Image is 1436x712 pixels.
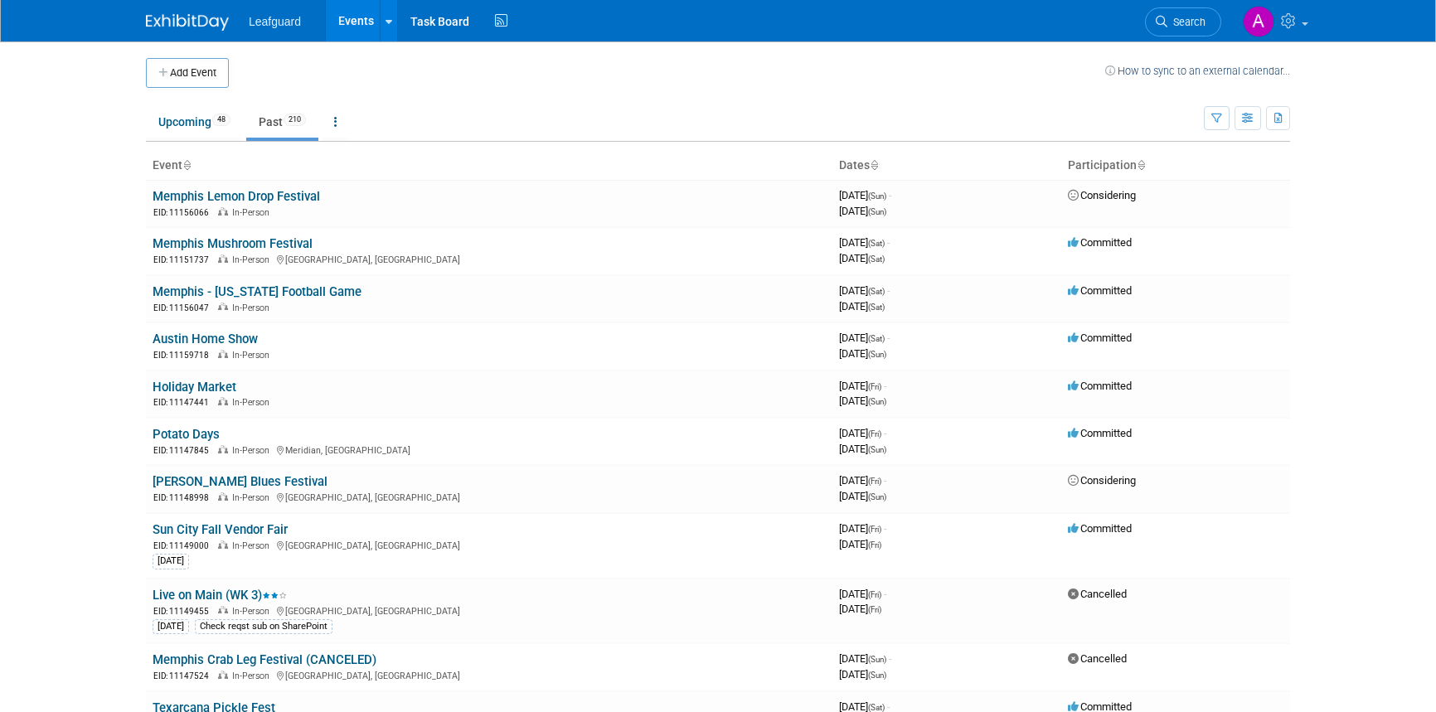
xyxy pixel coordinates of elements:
[839,284,890,297] span: [DATE]
[1167,16,1206,28] span: Search
[153,619,189,634] div: [DATE]
[868,590,881,599] span: (Fri)
[153,652,376,667] a: Memphis Crab Leg Festival (CANCELED)
[839,347,886,360] span: [DATE]
[839,474,886,487] span: [DATE]
[232,207,274,218] span: In-Person
[218,492,228,501] img: In-Person Event
[839,490,886,502] span: [DATE]
[153,255,216,264] span: EID: 11151737
[832,152,1061,180] th: Dates
[153,189,320,204] a: Memphis Lemon Drop Festival
[868,207,886,216] span: (Sun)
[146,106,243,138] a: Upcoming48
[868,334,885,343] span: (Sat)
[153,522,288,537] a: Sun City Fall Vendor Fair
[839,522,886,535] span: [DATE]
[153,668,826,682] div: [GEOGRAPHIC_DATA], [GEOGRAPHIC_DATA]
[153,607,216,616] span: EID: 11149455
[868,350,886,359] span: (Sun)
[868,671,886,680] span: (Sun)
[839,252,885,264] span: [DATE]
[884,522,886,535] span: -
[232,350,274,361] span: In-Person
[218,606,228,614] img: In-Person Event
[153,380,236,395] a: Holiday Market
[1061,152,1290,180] th: Participation
[839,300,885,312] span: [DATE]
[868,191,886,201] span: (Sun)
[1068,236,1132,249] span: Committed
[153,443,826,457] div: Meridian, [GEOGRAPHIC_DATA]
[232,671,274,681] span: In-Person
[232,540,274,551] span: In-Person
[868,655,886,664] span: (Sun)
[246,106,318,138] a: Past210
[1105,65,1290,77] a: How to sync to an external calendar...
[153,398,216,407] span: EID: 11147441
[146,14,229,31] img: ExhibitDay
[153,671,216,681] span: EID: 11147524
[868,703,885,712] span: (Sat)
[868,492,886,501] span: (Sun)
[868,239,885,248] span: (Sat)
[212,114,230,126] span: 48
[1068,652,1127,665] span: Cancelled
[868,303,885,312] span: (Sat)
[1068,588,1127,600] span: Cancelled
[868,445,886,454] span: (Sun)
[153,541,216,550] span: EID: 11149000
[868,477,881,486] span: (Fri)
[218,254,228,263] img: In-Person Event
[153,236,313,251] a: Memphis Mushroom Festival
[153,351,216,360] span: EID: 11159718
[887,332,890,344] span: -
[868,382,881,391] span: (Fri)
[884,380,886,392] span: -
[232,254,274,265] span: In-Person
[839,538,881,550] span: [DATE]
[218,445,228,453] img: In-Person Event
[884,474,886,487] span: -
[249,15,301,28] span: Leafguard
[232,303,274,313] span: In-Person
[1243,6,1274,37] img: Arlene Duncan
[1068,284,1132,297] span: Committed
[889,189,891,201] span: -
[218,303,228,311] img: In-Person Event
[839,189,891,201] span: [DATE]
[887,284,890,297] span: -
[232,606,274,617] span: In-Person
[839,443,886,455] span: [DATE]
[195,619,332,634] div: Check reqst sub on SharePoint
[839,395,886,407] span: [DATE]
[232,397,274,408] span: In-Person
[182,158,191,172] a: Sort by Event Name
[232,445,274,456] span: In-Person
[1145,7,1221,36] a: Search
[1068,522,1132,535] span: Committed
[870,158,878,172] a: Sort by Start Date
[232,492,274,503] span: In-Person
[153,252,826,266] div: [GEOGRAPHIC_DATA], [GEOGRAPHIC_DATA]
[839,380,886,392] span: [DATE]
[153,538,826,552] div: [GEOGRAPHIC_DATA], [GEOGRAPHIC_DATA]
[868,397,886,406] span: (Sun)
[839,603,881,615] span: [DATE]
[153,427,220,442] a: Potato Days
[1068,427,1132,439] span: Committed
[146,152,832,180] th: Event
[868,254,885,264] span: (Sat)
[153,554,189,569] div: [DATE]
[153,603,826,618] div: [GEOGRAPHIC_DATA], [GEOGRAPHIC_DATA]
[218,397,228,405] img: In-Person Event
[146,58,229,88] button: Add Event
[889,652,891,665] span: -
[839,588,886,600] span: [DATE]
[868,540,881,550] span: (Fri)
[868,429,881,438] span: (Fri)
[868,525,881,534] span: (Fri)
[884,588,886,600] span: -
[218,207,228,216] img: In-Person Event
[153,284,361,299] a: Memphis - [US_STATE] Football Game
